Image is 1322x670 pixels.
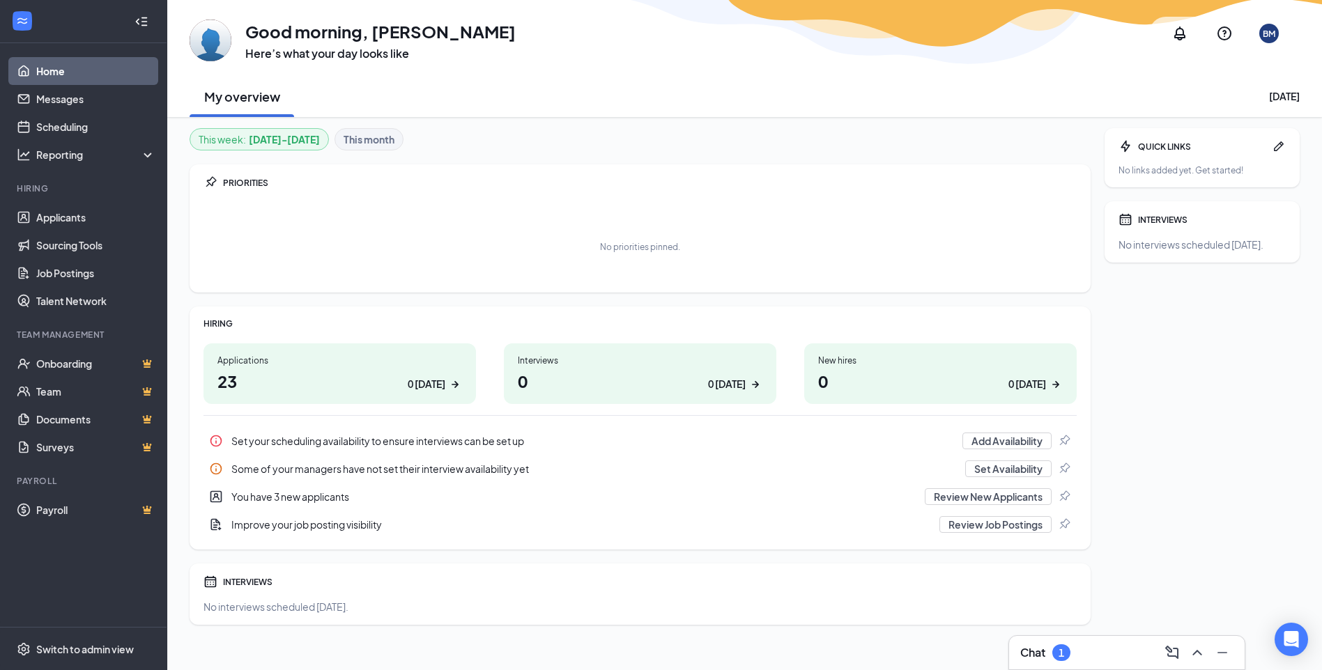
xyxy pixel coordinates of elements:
[1119,139,1132,153] svg: Bolt
[36,350,155,377] a: OnboardingCrown
[1138,141,1266,153] div: QUICK LINKS
[203,427,1077,455] div: Set your scheduling availability to ensure interviews can be set up
[1161,641,1183,664] button: ComposeMessage
[1211,641,1233,664] button: Minimize
[17,148,31,162] svg: Analysis
[504,343,776,404] a: Interviews00 [DATE]ArrowRight
[1057,490,1071,504] svg: Pin
[203,455,1077,483] a: InfoSome of your managers have not set their interview availability yetSet AvailabilityPin
[1269,89,1300,103] div: [DATE]
[231,490,916,504] div: You have 3 new applicants
[249,132,320,147] b: [DATE] - [DATE]
[17,182,153,194] div: Hiring
[1057,517,1071,531] svg: Pin
[231,462,957,476] div: Some of your managers have not set their interview availability yet
[1020,645,1045,660] h3: Chat
[36,287,155,315] a: Talent Network
[204,88,280,105] h2: My overview
[708,377,746,391] div: 0 [DATE]
[818,369,1063,393] h1: 0
[36,496,155,524] a: PayrollCrown
[245,46,516,61] h3: Here’s what your day looks like
[203,318,1077,329] div: HIRING
[748,377,762,391] svg: ArrowRight
[518,369,762,393] h1: 0
[804,343,1077,404] a: New hires00 [DATE]ArrowRight
[1057,434,1071,448] svg: Pin
[36,377,155,405] a: TeamCrown
[818,355,1063,366] div: New hires
[1008,377,1046,391] div: 0 [DATE]
[209,517,223,531] svg: DocumentAdd
[1119,164,1286,176] div: No links added yet. Get started!
[203,455,1077,483] div: Some of your managers have not set their interview availability yet
[209,462,223,476] svg: Info
[203,483,1077,511] a: UserEntityYou have 3 new applicantsReview New ApplicantsPin
[408,377,445,391] div: 0 [DATE]
[518,355,762,366] div: Interviews
[36,148,156,162] div: Reporting
[1189,644,1206,661] svg: ChevronUp
[36,57,155,85] a: Home
[190,20,231,61] img: Bryan Millikan
[1057,462,1071,476] svg: Pin
[203,511,1077,538] a: DocumentAddImprove your job posting visibilityReview Job PostingsPin
[36,405,155,433] a: DocumentsCrown
[203,511,1077,538] div: Improve your job posting visibility
[36,259,155,287] a: Job Postings
[36,203,155,231] a: Applicants
[245,20,516,43] h1: Good morning, [PERSON_NAME]
[217,369,462,393] h1: 23
[1164,644,1181,661] svg: ComposeMessage
[36,433,155,461] a: SurveysCrown
[962,433,1052,449] button: Add Availability
[199,132,320,147] div: This week :
[209,434,223,448] svg: Info
[223,576,1077,588] div: INTERVIEWS
[36,85,155,113] a: Messages
[1119,237,1286,251] div: No interviews scheduled [DATE].
[203,483,1077,511] div: You have 3 new applicants
[36,113,155,141] a: Scheduling
[1216,25,1233,42] svg: QuestionInfo
[1275,623,1308,656] div: Open Intercom Messenger
[17,642,31,656] svg: Settings
[209,490,223,504] svg: UserEntity
[203,343,476,404] a: Applications230 [DATE]ArrowRight
[36,231,155,259] a: Sourcing Tools
[600,241,680,253] div: No priorities pinned.
[223,177,1077,189] div: PRIORITIES
[231,517,931,531] div: Improve your job posting visibility
[1214,644,1231,661] svg: Minimize
[1138,214,1286,226] div: INTERVIEWS
[965,460,1052,477] button: Set Availability
[203,176,217,189] svg: Pin
[448,377,462,391] svg: ArrowRight
[1059,647,1064,659] div: 1
[203,427,1077,455] a: InfoSet your scheduling availability to ensure interviews can be set upAdd AvailabilityPin
[1049,377,1063,391] svg: ArrowRight
[17,475,153,487] div: Payroll
[1171,25,1188,42] svg: Notifications
[17,329,153,341] div: Team Management
[203,600,1077,614] div: No interviews scheduled [DATE].
[1272,139,1286,153] svg: Pen
[231,434,954,448] div: Set your scheduling availability to ensure interviews can be set up
[939,516,1052,533] button: Review Job Postings
[925,488,1052,505] button: Review New Applicants
[1119,212,1132,226] svg: Calendar
[36,642,134,656] div: Switch to admin view
[1186,641,1208,664] button: ChevronUp
[1263,28,1275,40] div: BM
[134,15,148,29] svg: Collapse
[344,132,394,147] b: This month
[15,14,29,28] svg: WorkstreamLogo
[217,355,462,366] div: Applications
[203,575,217,589] svg: Calendar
